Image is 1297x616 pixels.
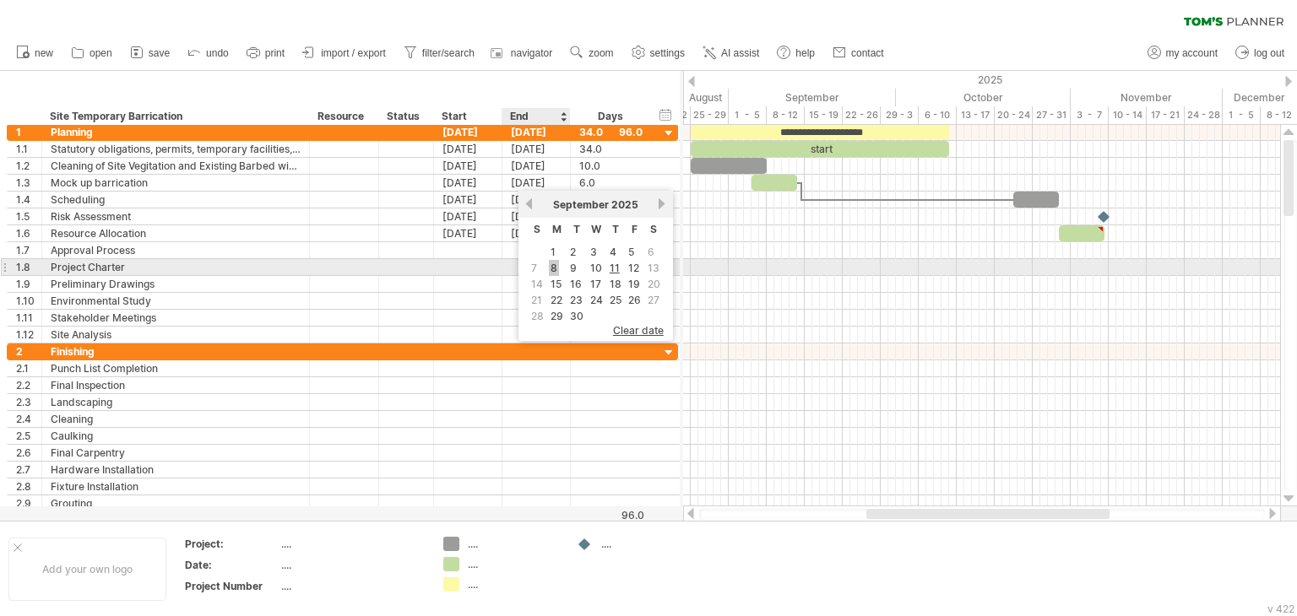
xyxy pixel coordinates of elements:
td: this is a weekend day [529,293,546,307]
div: 2.9 [16,495,41,511]
a: save [126,42,175,64]
span: my account [1166,47,1218,59]
a: 17 [589,276,603,292]
a: 5 [627,244,636,260]
div: Stakeholder Meetings [51,310,301,326]
div: Grouting [51,495,301,511]
span: 6 [646,244,656,260]
a: AI assist [698,42,764,64]
div: 29 - 3 [881,106,919,124]
div: 24 - 28 [1185,106,1223,124]
a: 19 [627,276,642,292]
div: .... [468,577,560,592]
a: open [67,42,117,64]
span: print [265,47,285,59]
div: Final Carpentry [51,445,301,461]
div: 1.10 [16,293,41,309]
span: 20 [646,276,662,292]
div: Project: [185,537,278,551]
a: settings [627,42,690,64]
a: 18 [608,276,623,292]
div: 2.6 [16,445,41,461]
span: 21 [529,292,544,308]
span: zoom [589,47,613,59]
span: settings [650,47,685,59]
div: .... [601,537,693,551]
a: 10 [589,260,604,276]
span: Saturday [650,223,657,235]
a: 11 [608,260,621,276]
div: v 422 [1267,602,1294,615]
div: 1.5 [16,208,41,224]
div: [DATE] [502,225,571,241]
div: Cleaning of Site Vegitation and Existing Barbed wire fencing Removing [51,158,301,174]
span: undo [206,47,229,59]
span: Wednesday [591,223,601,235]
span: September [553,198,609,211]
div: Caulking [51,428,301,444]
div: 1.1 [16,141,41,157]
span: new [35,47,53,59]
div: [DATE] [502,124,571,140]
div: 1.11 [16,310,41,326]
a: import / export [298,42,391,64]
div: Project Number [185,579,278,593]
a: new [12,42,58,64]
div: Days [570,108,650,125]
div: 20 - 24 [995,106,1033,124]
div: 2 [16,343,41,359]
div: 1.6 [16,225,41,241]
a: 12 [627,260,641,276]
div: Cleaning [51,411,301,427]
div: [DATE] [434,141,502,157]
span: Sunday [534,223,540,235]
div: 25 - 29 [691,106,729,124]
a: 30 [568,308,585,324]
a: previous [523,197,535,210]
div: 22 - 26 [843,106,881,124]
div: 13 - 17 [957,106,995,124]
a: 23 [568,292,584,308]
div: Site Analysis [51,327,301,343]
a: contact [828,42,889,64]
a: next [656,197,669,210]
span: 13 [646,260,661,276]
div: .... [281,579,423,593]
div: Mock up barrication [51,175,301,191]
div: start [691,141,949,157]
div: [DATE] [502,192,571,208]
div: 10.0 [579,158,643,174]
div: [DATE] [434,158,502,174]
div: [DATE] [502,141,571,157]
span: log out [1254,47,1284,59]
a: 22 [549,292,564,308]
div: Risk Assessment [51,208,301,224]
span: Monday [552,223,562,235]
a: 26 [627,292,643,308]
span: clear date [613,324,664,337]
td: this is a weekend day [645,261,663,275]
a: 1 [549,244,557,260]
div: Start [442,108,492,125]
a: 8 [549,260,559,276]
div: 10 - 14 [1109,106,1147,124]
span: help [795,47,815,59]
span: 27 [646,292,661,308]
div: 2.8 [16,478,41,494]
div: Fixture Installation [51,478,301,494]
div: Approval Process [51,242,301,258]
div: Scheduling [51,192,301,208]
a: 2 [568,244,578,260]
div: Hardware Installation [51,462,301,478]
div: [DATE] [502,158,571,174]
div: 6.0 [579,175,643,191]
div: 15 - 19 [805,106,843,124]
div: 8 - 12 [767,106,805,124]
a: navigator [488,42,557,64]
div: Landscaping [51,394,301,410]
div: .... [468,557,560,571]
div: 1.12 [16,327,41,343]
a: 15 [549,276,563,292]
a: undo [183,42,234,64]
span: AI assist [721,47,759,59]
